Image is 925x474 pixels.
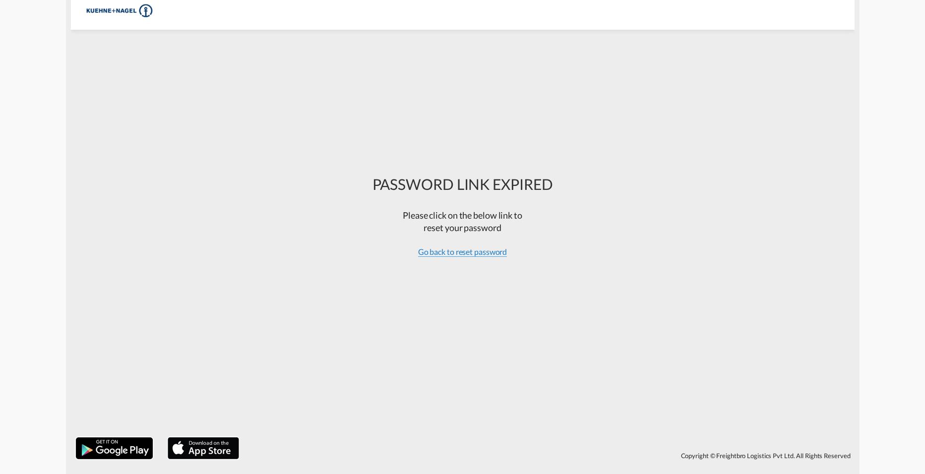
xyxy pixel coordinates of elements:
span: reset your password [424,222,501,233]
div: PASSWORD LINK EXPIRED [372,174,553,194]
span: Go back to reset password [418,247,507,257]
img: google.png [75,436,154,460]
span: Please click on the below link to [403,210,522,221]
div: Copyright © Freightbro Logistics Pvt Ltd. All Rights Reserved [244,447,855,464]
img: apple.png [167,436,240,460]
